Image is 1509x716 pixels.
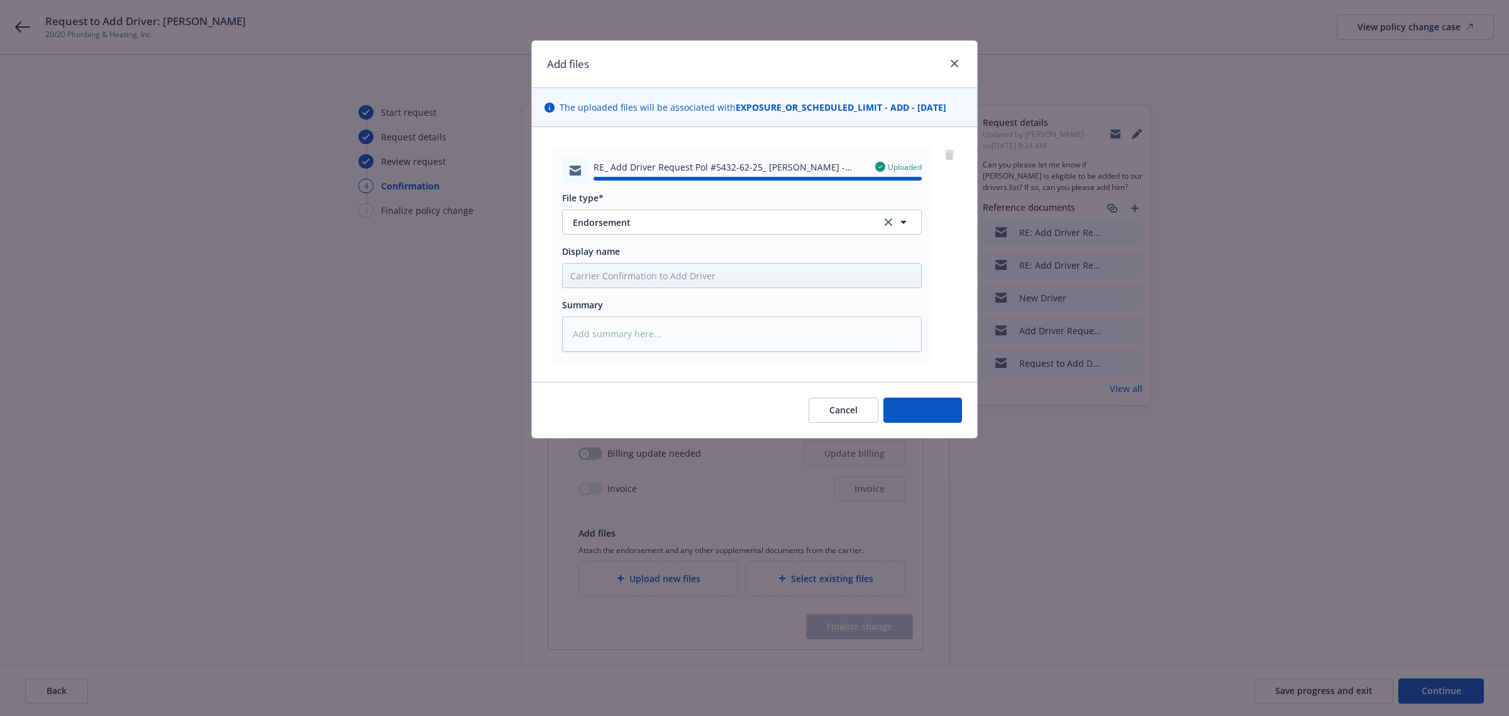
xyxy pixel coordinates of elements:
button: Add files [883,398,962,423]
button: Cancel [809,398,878,423]
span: Add files [904,404,941,416]
span: The uploaded files will be associated with [560,101,946,114]
span: File type* [562,192,604,204]
span: Display name [562,245,620,257]
span: Endorsement [573,216,864,229]
input: Add display name here... [563,264,921,288]
span: RE_ Add Driver Request Pol #5432-62-25_ [PERSON_NAME] - 20_20 Plumbing & Heating_ Inc_.msg [594,160,865,174]
span: Cancel [829,404,858,416]
button: Endorsementclear selection [562,210,922,235]
span: Summary [562,299,603,311]
h1: Add files [547,56,589,72]
a: remove [942,147,957,162]
a: clear selection [881,215,896,230]
a: close [947,56,962,71]
strong: EXPOSURE_OR_SCHEDULED_LIMIT - ADD - [DATE] [736,101,946,113]
span: Uploaded [888,162,922,172]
